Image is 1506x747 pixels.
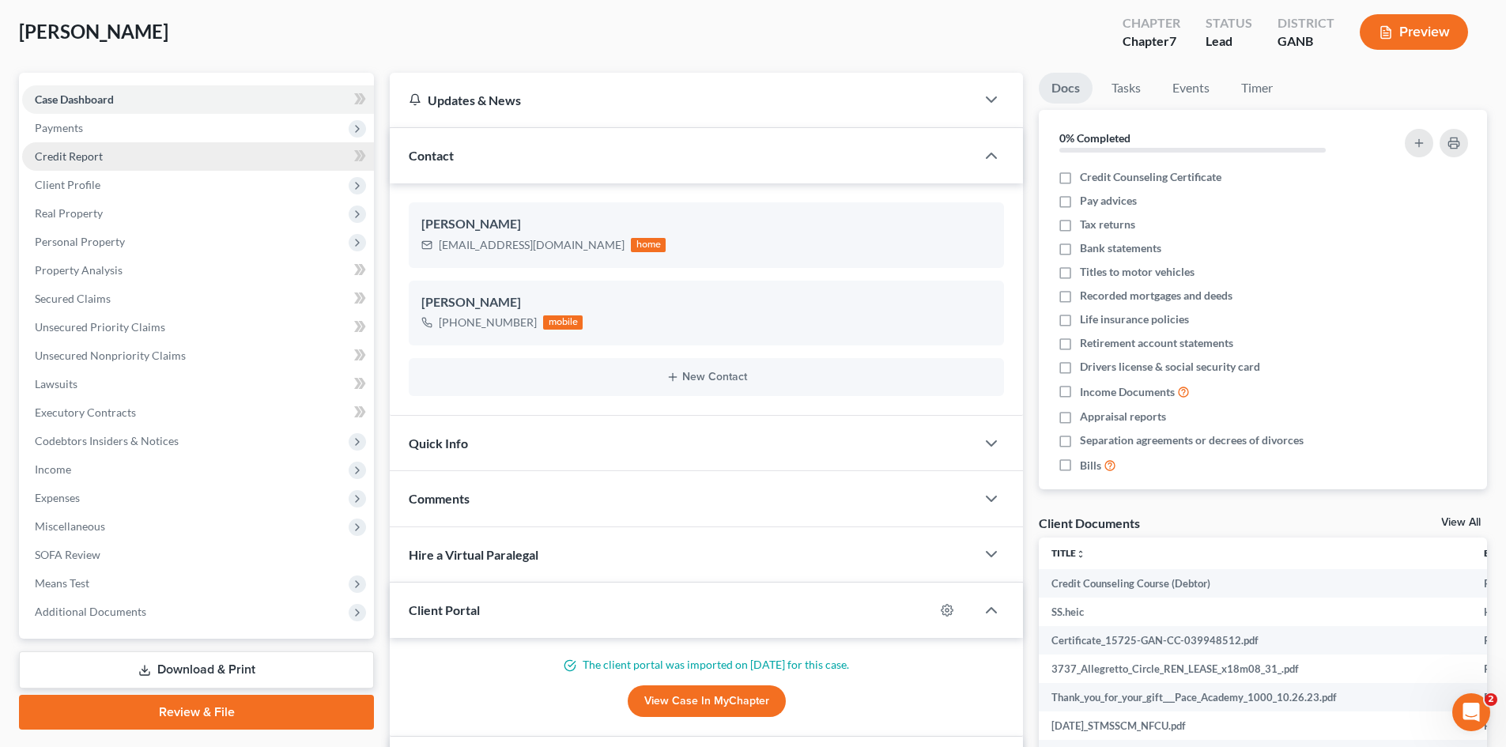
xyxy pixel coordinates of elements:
td: Credit Counseling Course (Debtor) [1039,569,1471,598]
span: Unsecured Priority Claims [35,320,165,334]
strong: 0% Completed [1059,131,1130,145]
span: [PERSON_NAME] [19,20,168,43]
a: Download & Print [19,651,374,689]
div: GANB [1278,32,1334,51]
span: Real Property [35,206,103,220]
span: Lawsuits [35,377,77,390]
span: Credit Report [35,149,103,163]
div: District [1278,14,1334,32]
a: Credit Report [22,142,374,171]
td: Thank_you_for_your_gift___Pace_Academy_1000_10.26.23.pdf [1039,683,1471,711]
span: Quick Info [409,436,468,451]
span: Client Profile [35,178,100,191]
div: [PERSON_NAME] [421,215,991,234]
a: View All [1441,517,1481,528]
span: Bills [1080,458,1101,473]
a: Review & File [19,695,374,730]
span: Unsecured Nonpriority Claims [35,349,186,362]
span: Additional Documents [35,605,146,618]
a: Timer [1229,73,1285,104]
span: Life insurance policies [1080,311,1189,327]
td: SS.heic [1039,598,1471,626]
a: Events [1160,73,1222,104]
span: Retirement account statements [1080,335,1233,351]
span: Property Analysis [35,263,123,277]
span: 2 [1485,693,1497,706]
span: 7 [1169,33,1176,48]
span: Titles to motor vehicles [1080,264,1195,280]
span: Comments [409,491,470,506]
a: Docs [1039,73,1093,104]
div: Chapter [1123,32,1180,51]
div: [EMAIL_ADDRESS][DOMAIN_NAME] [439,237,625,253]
span: Income [35,462,71,476]
button: Preview [1360,14,1468,50]
span: Payments [35,121,83,134]
a: Secured Claims [22,285,374,313]
a: Titleunfold_more [1051,547,1085,559]
span: Pay advices [1080,193,1137,209]
span: Contact [409,148,454,163]
a: SOFA Review [22,541,374,569]
a: Unsecured Nonpriority Claims [22,341,374,370]
a: View Case in MyChapter [628,685,786,717]
span: Executory Contracts [35,406,136,419]
span: Tax returns [1080,217,1135,232]
td: Certificate_15725-GAN-CC-039948512.pdf [1039,626,1471,655]
i: unfold_more [1076,549,1085,559]
button: New Contact [421,371,991,383]
div: Client Documents [1039,515,1140,531]
span: Codebtors Insiders & Notices [35,434,179,447]
iframe: Intercom live chat [1452,693,1490,731]
span: Miscellaneous [35,519,105,533]
td: [DATE]_STMSSCM_NFCU.pdf [1039,711,1471,740]
span: Client Portal [409,602,480,617]
span: Drivers license & social security card [1080,359,1260,375]
span: Appraisal reports [1080,409,1166,424]
span: Recorded mortgages and deeds [1080,288,1232,304]
div: home [631,238,666,252]
a: Case Dashboard [22,85,374,114]
div: Updates & News [409,92,957,108]
div: [PHONE_NUMBER] [439,315,537,330]
span: Hire a Virtual Paralegal [409,547,538,562]
a: Lawsuits [22,370,374,398]
a: Property Analysis [22,256,374,285]
span: Separation agreements or decrees of divorces [1080,432,1304,448]
div: Status [1206,14,1252,32]
a: Unsecured Priority Claims [22,313,374,341]
span: Means Test [35,576,89,590]
div: Chapter [1123,14,1180,32]
span: Expenses [35,491,80,504]
span: Income Documents [1080,384,1175,400]
span: SOFA Review [35,548,100,561]
p: The client portal was imported on [DATE] for this case. [409,657,1004,673]
span: Credit Counseling Certificate [1080,169,1221,185]
span: Secured Claims [35,292,111,305]
span: Bank statements [1080,240,1161,256]
span: Personal Property [35,235,125,248]
div: [PERSON_NAME] [421,293,991,312]
a: Tasks [1099,73,1153,104]
div: mobile [543,315,583,330]
td: 3737_Allegretto_Circle_REN_LEASE_x18m08_31_.pdf [1039,655,1471,683]
div: Lead [1206,32,1252,51]
span: Case Dashboard [35,92,114,106]
a: Executory Contracts [22,398,374,427]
